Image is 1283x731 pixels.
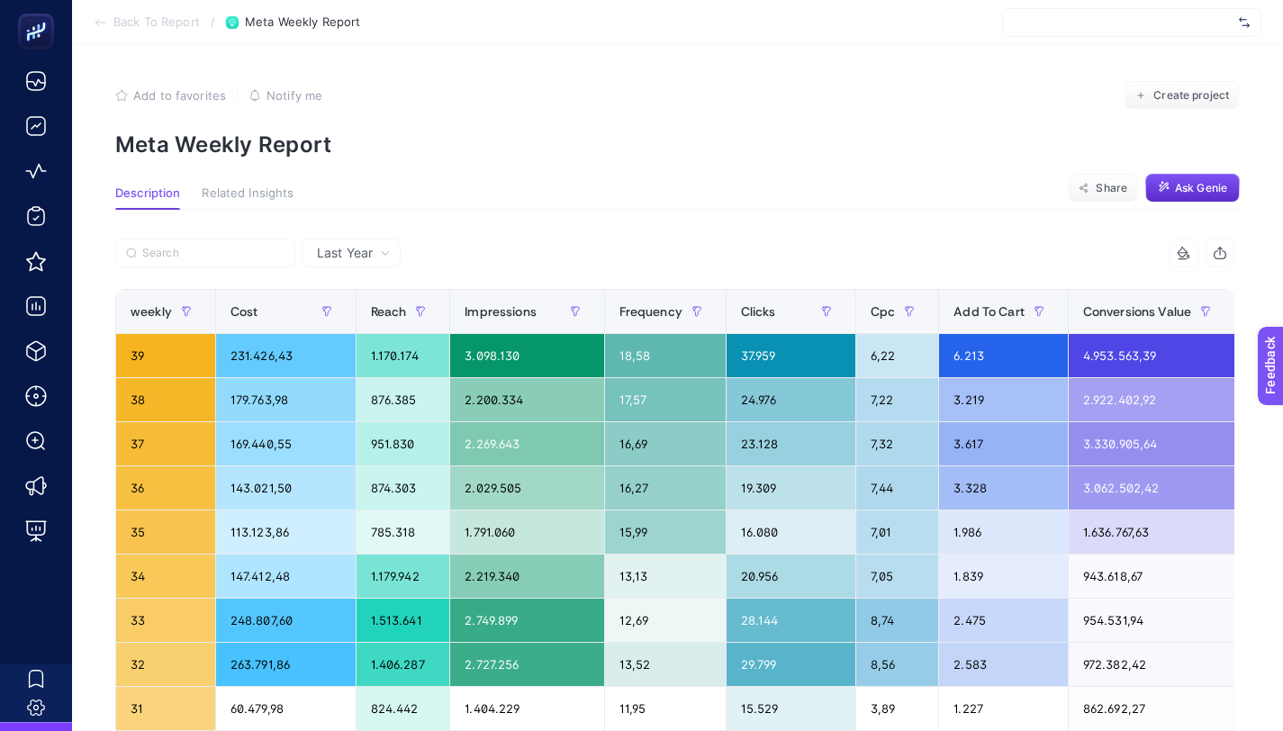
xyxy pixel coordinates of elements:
[115,131,1240,158] p: Meta Weekly Report
[1069,510,1234,554] div: 1.636.767,63
[939,510,1068,554] div: 1.986
[11,5,68,20] span: Feedback
[450,555,603,598] div: 2.219.340
[1069,555,1234,598] div: 943.618,67
[216,378,356,421] div: 179.763,98
[939,378,1068,421] div: 3.219
[939,555,1068,598] div: 1.839
[357,466,450,510] div: 874.303
[133,88,226,103] span: Add to favorites
[202,186,294,201] span: Related Insights
[605,466,726,510] div: 16,27
[605,334,726,377] div: 18,58
[727,510,855,554] div: 16.080
[1239,14,1250,32] img: svg%3e
[357,334,450,377] div: 1.170.174
[727,466,855,510] div: 19.309
[216,422,356,465] div: 169.440,55
[450,510,603,554] div: 1.791.060
[450,422,603,465] div: 2.269.643
[115,186,180,201] span: Description
[856,643,938,686] div: 8,56
[267,88,322,103] span: Notify me
[939,466,1068,510] div: 3.328
[357,599,450,642] div: 1.513.641
[371,304,407,319] span: Reach
[357,510,450,554] div: 785.318
[230,304,258,319] span: Cost
[741,304,776,319] span: Clicks
[450,334,603,377] div: 3.098.130
[115,88,226,103] button: Add to favorites
[1069,466,1234,510] div: 3.062.502,42
[605,643,726,686] div: 13,52
[357,422,450,465] div: 951.830
[727,687,855,730] div: 15.529
[216,510,356,554] div: 113.123,86
[727,378,855,421] div: 24.976
[1069,599,1234,642] div: 954.531,94
[939,422,1068,465] div: 3.617
[450,466,603,510] div: 2.029.505
[450,687,603,730] div: 1.404.229
[116,466,215,510] div: 36
[1125,81,1240,110] button: Create project
[856,334,938,377] div: 6,22
[1069,378,1234,421] div: 2.922.402,92
[317,244,373,262] span: Last Year
[113,15,200,30] span: Back To Report
[357,378,450,421] div: 876.385
[216,466,356,510] div: 143.021,50
[727,422,855,465] div: 23.128
[1068,174,1138,203] button: Share
[605,422,726,465] div: 16,69
[116,378,215,421] div: 38
[357,643,450,686] div: 1.406.287
[856,599,938,642] div: 8,74
[727,334,855,377] div: 37.959
[357,687,450,730] div: 824.442
[727,643,855,686] div: 29.799
[115,186,180,210] button: Description
[116,687,215,730] div: 31
[939,599,1068,642] div: 2.475
[871,304,895,319] span: Cpc
[116,643,215,686] div: 32
[1096,181,1127,195] span: Share
[939,334,1068,377] div: 6.213
[450,378,603,421] div: 2.200.334
[211,14,215,29] span: /
[1083,304,1191,319] span: Conversions Value
[953,304,1025,319] span: Add To Cart
[605,378,726,421] div: 17,57
[1153,88,1229,103] span: Create project
[1145,174,1240,203] button: Ask Genie
[245,15,360,30] span: Meta Weekly Report
[116,555,215,598] div: 34
[131,304,172,319] span: weekly
[856,378,938,421] div: 7,22
[116,599,215,642] div: 33
[727,599,855,642] div: 28.144
[1069,687,1234,730] div: 862.692,27
[116,510,215,554] div: 35
[605,510,726,554] div: 15,99
[202,186,294,210] button: Related Insights
[216,643,356,686] div: 263.791,86
[619,304,682,319] span: Frequency
[939,687,1068,730] div: 1.227
[216,555,356,598] div: 147.412,48
[1069,422,1234,465] div: 3.330.905,64
[856,687,938,730] div: 3,89
[248,88,322,103] button: Notify me
[727,555,855,598] div: 20.956
[605,555,726,598] div: 13,13
[856,555,938,598] div: 7,05
[1069,334,1234,377] div: 4.953.563,39
[1069,643,1234,686] div: 972.382,42
[116,334,215,377] div: 39
[856,422,938,465] div: 7,32
[450,599,603,642] div: 2.749.899
[142,247,285,260] input: Search
[357,555,450,598] div: 1.179.942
